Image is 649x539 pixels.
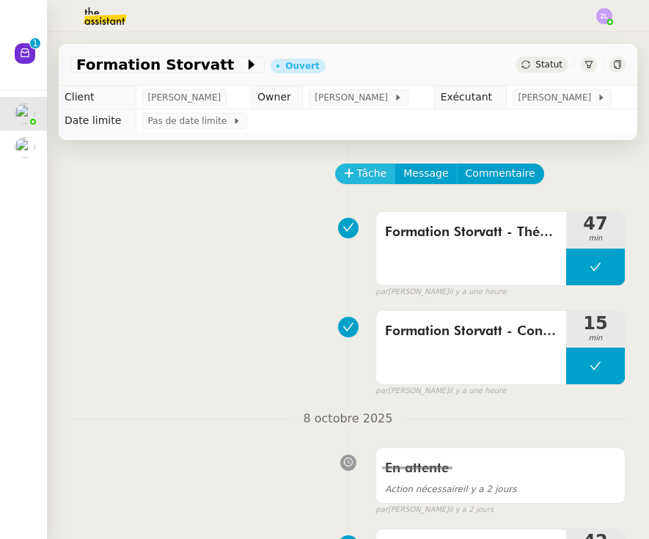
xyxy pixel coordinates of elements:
td: Exécutant [434,86,506,109]
span: par [375,504,388,516]
small: [PERSON_NAME] [375,504,494,516]
span: 8 octobre 2025 [292,409,405,429]
span: Pas de date limite [148,114,232,128]
span: min [566,232,625,245]
span: il y a une heure [449,286,506,298]
nz-badge-sup: 1 [30,38,40,48]
span: par [375,385,388,397]
div: Ouvert [285,62,319,70]
span: il y a une heure [449,385,506,397]
img: svg [596,8,612,24]
img: users%2FyQfMwtYgTqhRP2YHWHmG2s2LYaD3%2Favatar%2Fprofile-pic.png [15,103,35,124]
span: 15 [566,315,625,332]
span: [PERSON_NAME] [518,90,597,105]
span: Commentaire [466,165,535,182]
small: [PERSON_NAME] [375,385,506,397]
span: [PERSON_NAME] [315,90,393,105]
td: Client [59,86,136,109]
td: Date limite [59,109,136,133]
span: Tâche [357,165,387,182]
button: Message [395,164,457,184]
button: Tâche [335,164,396,184]
span: il y a 2 jours [449,504,494,516]
td: Owner [252,86,303,109]
span: [PERSON_NAME] [148,90,221,105]
span: En attente [385,462,449,475]
span: Statut [535,59,562,70]
span: par [375,286,388,298]
p: 1 [32,38,38,51]
img: users%2FW4OQjB9BRtYK2an7yusO0WsYLsD3%2Favatar%2F28027066-518b-424c-8476-65f2e549ac29 [15,137,35,158]
span: Formation Storvatt - Théorie [385,221,557,243]
span: Formation Storvatt - Connexion [385,320,557,342]
span: il y a 2 jours [385,484,516,494]
span: Message [403,165,448,182]
span: Formation Storvatt [76,57,244,72]
span: 47 [566,215,625,232]
span: min [566,332,625,345]
small: [PERSON_NAME] [375,286,506,298]
button: Commentaire [457,164,544,184]
span: Action nécessaire [385,484,463,494]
